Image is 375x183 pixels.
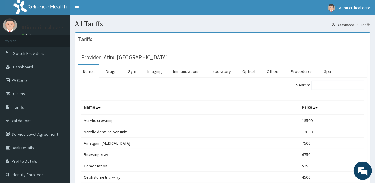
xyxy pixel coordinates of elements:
[13,51,44,56] span: Switch Providers
[339,5,370,10] span: Atinu critical care
[81,115,299,126] td: Acrylic crowning
[299,138,364,149] td: 7500
[299,172,364,183] td: 4500
[355,22,370,27] li: Tariffs
[21,33,36,38] a: Online
[319,65,336,78] a: Spa
[286,65,317,78] a: Procedures
[81,160,299,172] td: Cementation
[101,65,121,78] a: Drugs
[81,126,299,138] td: Acrylic denture per unit
[3,18,17,32] img: User Image
[299,160,364,172] td: 5250
[328,4,335,12] img: User Image
[206,65,236,78] a: Laboratory
[13,91,25,97] span: Claims
[123,65,141,78] a: Gym
[81,55,168,60] h3: Provider - Atinu [GEOGRAPHIC_DATA]
[332,22,354,27] a: Dashboard
[299,101,364,115] th: Price
[13,105,24,110] span: Tariffs
[312,81,364,90] input: Search:
[262,65,284,78] a: Others
[81,101,299,115] th: Name
[13,64,33,70] span: Dashboard
[78,65,99,78] a: Dental
[237,65,260,78] a: Optical
[81,138,299,149] td: Amalgam [MEDICAL_DATA]
[81,149,299,160] td: Bitewing xray
[78,36,92,42] h3: Tariffs
[299,126,364,138] td: 12000
[168,65,204,78] a: Immunizations
[21,25,63,30] p: Atinu critical care
[296,81,364,90] label: Search:
[143,65,167,78] a: Imaging
[75,20,370,28] h1: All Tariffs
[299,149,364,160] td: 6750
[299,115,364,126] td: 19500
[81,172,299,183] td: Cephalometric x-ray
